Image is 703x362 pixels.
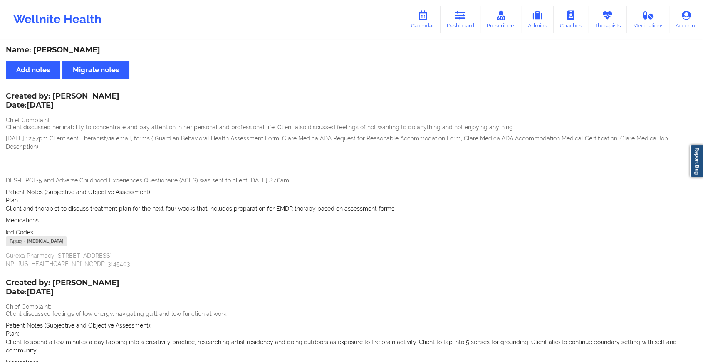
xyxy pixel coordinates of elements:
button: Migrate notes [62,61,129,79]
span: Patient Notes (Subjective and Objective Assessment): [6,189,151,195]
a: Therapists [588,6,627,33]
p: Date: [DATE] [6,287,119,298]
p: Client to spend a few minutes a day tapping into a creativity practice, researching artist reside... [6,338,697,355]
p: Client discussed feelings of low energy, navigating guilt and low function at work [6,310,697,318]
div: Created by: [PERSON_NAME] [6,278,119,298]
span: Medications [6,217,39,224]
p: Client and therapist to discuss treatment plan for the next four weeks that includes preparation ... [6,204,697,213]
div: Created by: [PERSON_NAME] [6,92,119,111]
a: Medications [627,6,670,33]
p: [DATE] 12:57pm Client sent Therapist,via email, forms ( Guardian Behavioral Health Assessment For... [6,134,697,151]
p: Curexa Pharmacy [STREET_ADDRESS] NPI: [US_HEALTHCARE_NPI] NCPDP: 3145403 [6,251,697,268]
a: Calendar [405,6,441,33]
a: Admins [521,6,554,33]
p: DES-II, PCL-5 and Adverse Childhood Experiences Questionaire (ACES) was sent to client [DATE] 8:4... [6,176,697,185]
span: Chief Complaint: [6,303,51,310]
div: F43.23 - [MEDICAL_DATA] [6,236,67,246]
span: Chief Complaint: [6,117,51,123]
span: Plan: [6,197,19,204]
p: Date: [DATE] [6,100,119,111]
a: Report Bug [690,145,703,177]
span: Patient Notes (Subjective and Objective Assessment): [6,322,151,329]
a: Dashboard [441,6,480,33]
div: Name: [PERSON_NAME] [6,45,697,55]
button: Add notes [6,61,60,79]
span: Icd Codes [6,229,33,236]
a: Prescribers [480,6,522,33]
span: Plan: [6,330,19,337]
p: Client discussed her inability to concentrate and pay attention in her personal and professional ... [6,123,697,131]
a: Coaches [554,6,588,33]
a: Account [669,6,703,33]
